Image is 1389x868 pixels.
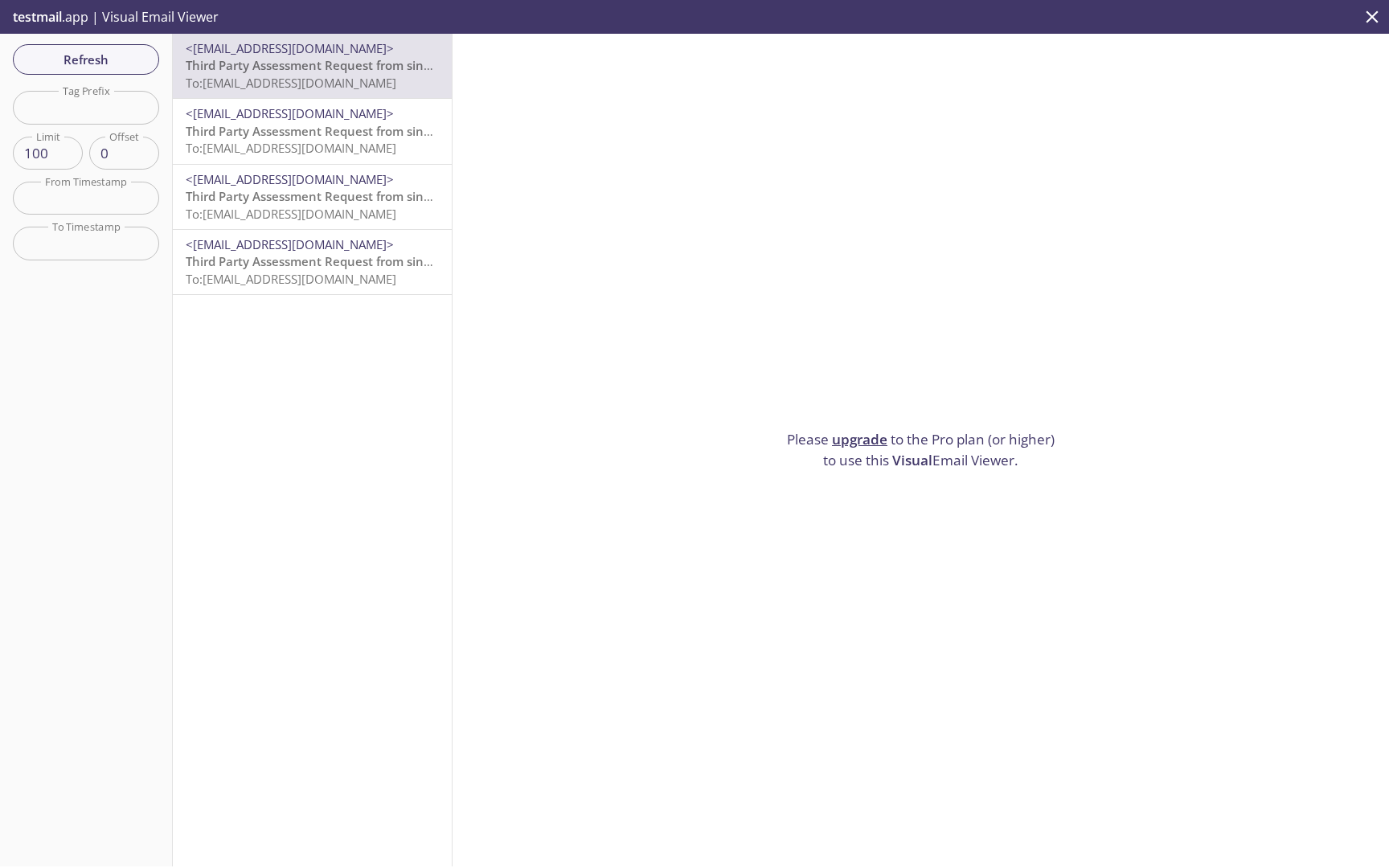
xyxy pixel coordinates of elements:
[781,429,1062,470] p: Please to the Pro plan (or higher) to use this Email Viewer.
[173,34,452,295] nav: emails
[173,34,452,98] div: <[EMAIL_ADDRESS][DOMAIN_NAME]>Third Party Assessment Request from singularityTo:[EMAIL_ADDRESS][D...
[186,188,468,204] span: Third Party Assessment Request from singularity
[186,206,396,222] span: To: [EMAIL_ADDRESS][DOMAIN_NAME]
[173,230,452,294] div: <[EMAIL_ADDRESS][DOMAIN_NAME]>Third Party Assessment Request from singularityTo:[EMAIL_ADDRESS][D...
[186,57,468,73] span: Third Party Assessment Request from singularity
[13,44,159,75] button: Refresh
[832,430,887,448] a: upgrade
[186,40,394,56] span: <[EMAIL_ADDRESS][DOMAIN_NAME]>
[26,49,146,70] span: Refresh
[186,123,468,139] span: Third Party Assessment Request from singularity
[186,271,396,287] span: To: [EMAIL_ADDRESS][DOMAIN_NAME]
[186,75,396,91] span: To: [EMAIL_ADDRESS][DOMAIN_NAME]
[186,171,394,187] span: <[EMAIL_ADDRESS][DOMAIN_NAME]>
[173,165,452,229] div: <[EMAIL_ADDRESS][DOMAIN_NAME]>Third Party Assessment Request from singularityTo:[EMAIL_ADDRESS][D...
[186,140,396,156] span: To: [EMAIL_ADDRESS][DOMAIN_NAME]
[173,99,452,163] div: <[EMAIL_ADDRESS][DOMAIN_NAME]>Third Party Assessment Request from singularityTo:[EMAIL_ADDRESS][D...
[186,236,394,252] span: <[EMAIL_ADDRESS][DOMAIN_NAME]>
[186,105,394,121] span: <[EMAIL_ADDRESS][DOMAIN_NAME]>
[13,8,62,26] span: testmail
[186,253,468,269] span: Third Party Assessment Request from singularity
[892,451,932,469] span: Visual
